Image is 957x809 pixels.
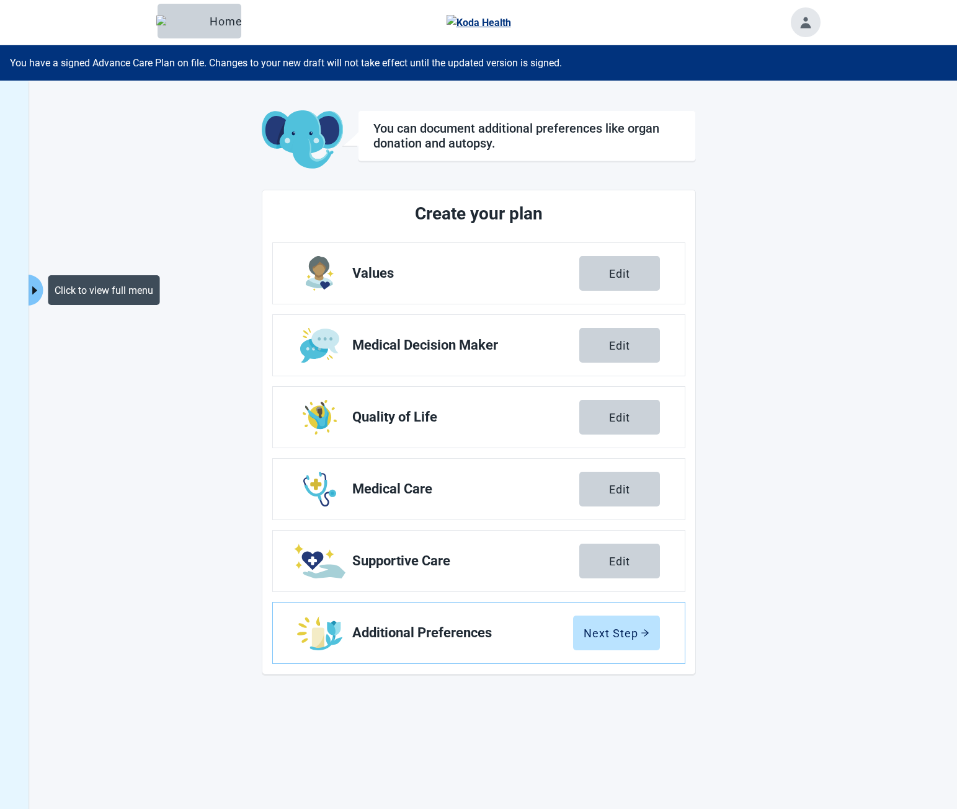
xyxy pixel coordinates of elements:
span: Quality of Life [352,410,579,425]
span: Medical Decision Maker [352,338,579,353]
img: Koda Elephant [262,110,343,170]
div: Edit [609,267,630,280]
button: Next Steparrow-right [573,616,660,650]
a: Edit Medical Decision Maker section [273,315,685,376]
a: Edit Additional Preferences section [273,603,685,663]
main: Main content [138,110,820,674]
span: Values [352,266,579,281]
button: Expand menu [27,275,43,306]
div: Click to view full menu [48,275,159,305]
button: Toggle account menu [791,7,821,37]
div: Next Step [584,627,649,639]
a: Edit Supportive Care section [273,531,685,591]
span: arrow-right [641,629,649,637]
a: Edit Quality of Life section [273,387,685,448]
span: Supportive Care [352,554,579,568]
img: Koda Health [447,15,511,30]
a: Edit Values section [273,243,685,304]
img: Elephant [156,15,205,27]
button: ElephantHome [158,4,241,38]
div: Edit [609,339,630,351]
span: Medical Care [352,482,579,497]
button: Edit [579,472,660,506]
h2: Create your plan [319,200,639,228]
button: Edit [579,328,660,363]
h1: You can document additional preferences like organ donation and autopsy. [373,121,680,151]
button: Edit [579,544,660,578]
span: Additional Preferences [352,626,573,640]
div: Edit [609,555,630,567]
div: Home [167,15,231,27]
div: Edit [609,483,630,495]
button: Edit [579,256,660,291]
div: Edit [609,411,630,423]
a: Edit Medical Care section [273,459,685,519]
span: caret-right [29,285,40,296]
button: Edit [579,400,660,435]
